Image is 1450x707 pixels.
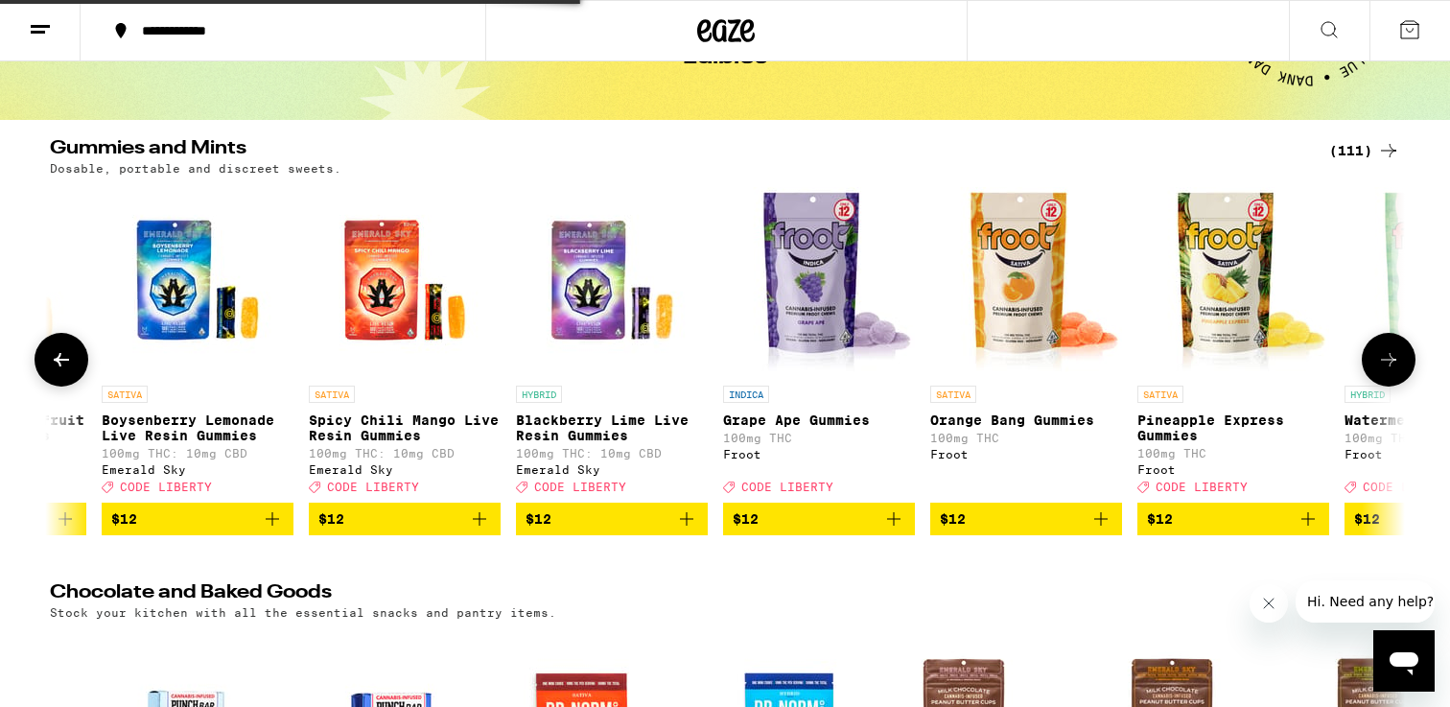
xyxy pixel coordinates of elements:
div: Emerald Sky [102,463,293,476]
span: CODE LIBERTY [120,481,212,493]
img: Froot - Pineapple Express Gummies [1137,184,1329,376]
span: CODE LIBERTY [327,481,419,493]
p: SATIVA [930,386,976,403]
button: Add to bag [723,503,915,535]
iframe: Message from company [1296,580,1435,623]
p: Blackberry Lime Live Resin Gummies [516,412,708,443]
p: 100mg THC [723,432,915,444]
p: Dosable, portable and discreet sweets. [50,162,341,175]
p: SATIVA [309,386,355,403]
img: Emerald Sky - Spicy Chili Mango Live Resin Gummies [309,184,501,376]
span: $12 [1147,511,1173,527]
p: SATIVA [1137,386,1183,403]
p: Orange Bang Gummies [930,412,1122,428]
div: Emerald Sky [516,463,708,476]
button: Add to bag [516,503,708,535]
button: Add to bag [309,503,501,535]
a: Open page for Pineapple Express Gummies from Froot [1137,184,1329,503]
a: Open page for Boysenberry Lemonade Live Resin Gummies from Emerald Sky [102,184,293,503]
span: $12 [318,511,344,527]
iframe: Button to launch messaging window [1373,630,1435,692]
iframe: Close message [1250,584,1288,623]
img: Emerald Sky - Blackberry Lime Live Resin Gummies [516,184,708,376]
p: HYBRID [516,386,562,403]
a: Open page for Grape Ape Gummies from Froot [723,184,915,503]
h2: Chocolate and Baked Goods [50,583,1306,606]
button: Add to bag [930,503,1122,535]
p: 100mg THC [1137,447,1329,460]
p: 100mg THC: 10mg CBD [309,447,501,460]
p: SATIVA [102,386,148,403]
h2: Gummies and Mints [50,139,1306,162]
span: CODE LIBERTY [741,481,833,493]
p: Grape Ape Gummies [723,412,915,428]
div: Emerald Sky [309,463,501,476]
p: INDICA [723,386,769,403]
span: $12 [526,511,551,527]
img: Froot - Orange Bang Gummies [930,184,1122,376]
button: Add to bag [1137,503,1329,535]
a: Open page for Blackberry Lime Live Resin Gummies from Emerald Sky [516,184,708,503]
p: 100mg THC: 10mg CBD [516,447,708,460]
a: (111) [1329,139,1400,162]
span: $12 [940,511,966,527]
span: $12 [111,511,137,527]
span: $12 [733,511,759,527]
p: Boysenberry Lemonade Live Resin Gummies [102,412,293,443]
img: Froot - Grape Ape Gummies [723,184,915,376]
div: Froot [723,448,915,460]
div: Froot [1137,463,1329,476]
div: Froot [930,448,1122,460]
p: 100mg THC: 10mg CBD [102,447,293,460]
span: $12 [1354,511,1380,527]
img: Emerald Sky - Boysenberry Lemonade Live Resin Gummies [102,184,293,376]
p: Pineapple Express Gummies [1137,412,1329,443]
a: Open page for Orange Bang Gummies from Froot [930,184,1122,503]
span: CODE LIBERTY [1156,481,1248,493]
button: Add to bag [102,503,293,535]
p: Spicy Chili Mango Live Resin Gummies [309,412,501,443]
p: Stock your kitchen with all the essential snacks and pantry items. [50,606,556,619]
p: HYBRID [1345,386,1391,403]
p: 100mg THC [930,432,1122,444]
a: Open page for Spicy Chili Mango Live Resin Gummies from Emerald Sky [309,184,501,503]
span: CODE LIBERTY [534,481,626,493]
